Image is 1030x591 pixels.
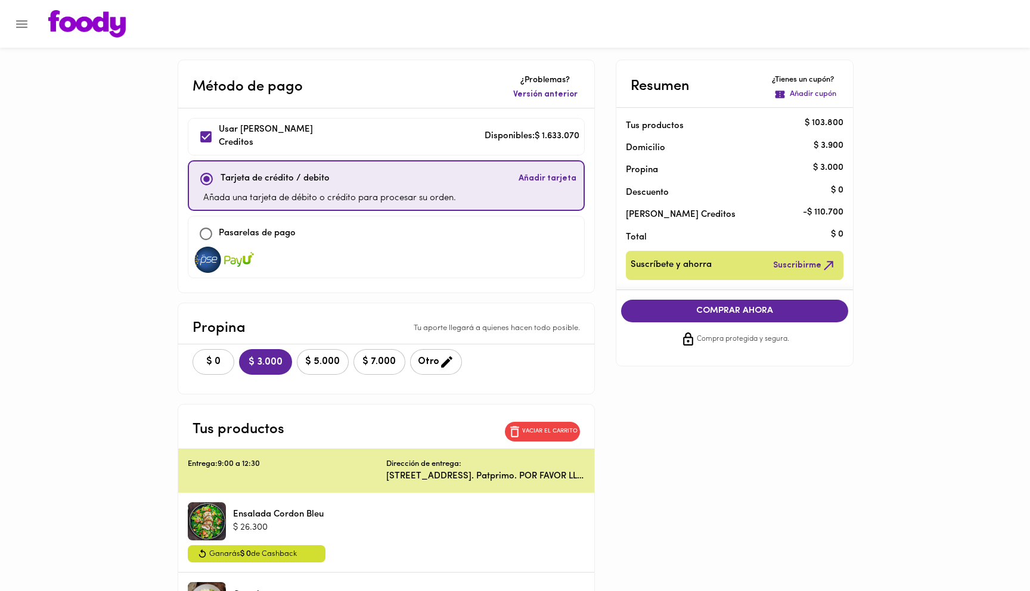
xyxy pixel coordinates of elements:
[221,172,330,186] p: Tarjeta de crédito / debito
[513,89,578,101] span: Versión anterior
[193,419,284,440] p: Tus productos
[297,349,349,375] button: $ 5.000
[410,349,462,375] button: Otro
[626,209,825,221] p: [PERSON_NAME] Creditos
[414,323,580,334] p: Tu aporte llegará a quienes hacen todo posible.
[418,354,454,369] span: Otro
[224,247,254,273] img: visa
[626,164,825,176] p: Propina
[631,76,690,97] p: Resumen
[522,427,578,436] p: Vaciar el carrito
[511,86,580,103] button: Versión anterior
[219,227,296,241] p: Pasarelas de pago
[305,356,341,368] span: $ 5.000
[626,186,669,199] p: Descuento
[626,142,665,154] p: Domicilio
[772,86,839,102] button: Añadir cupón
[771,256,839,275] button: Suscribirme
[773,258,836,273] span: Suscribirme
[193,247,223,273] img: visa
[209,548,297,561] span: Ganarás de Cashback
[631,258,712,273] span: Suscríbete y ahorra
[240,550,251,558] span: $ 0
[961,522,1018,579] iframe: Messagebird Livechat Widget
[626,120,825,132] p: Tus productos
[697,334,789,346] span: Compra protegida y segura.
[633,306,837,316] span: COMPRAR AHORA
[361,356,398,368] span: $ 7.000
[188,502,226,540] div: Ensalada Cordon Bleu
[516,166,579,192] button: Añadir tarjeta
[193,318,246,339] p: Propina
[200,356,227,368] span: $ 0
[814,139,843,152] p: $ 3.900
[831,229,843,241] p: $ 0
[813,161,843,174] p: $ 3.000
[485,130,579,144] p: Disponibles: $ 1.633.070
[505,422,580,441] button: Vaciar el carrito
[48,10,126,38] img: logo.png
[233,508,324,521] p: Ensalada Cordon Bleu
[803,206,843,219] p: - $ 110.700
[790,89,836,100] p: Añadir cupón
[353,349,405,375] button: $ 7.000
[386,459,461,470] p: Dirección de entrega:
[233,521,324,534] p: $ 26.300
[621,300,849,322] button: COMPRAR AHORA
[386,470,585,483] p: [STREET_ADDRESS]. Patprimo. POR FAVOR LLAMAR A [PERSON_NAME] 3112554500
[203,192,456,206] p: Añada una tarjeta de débito o crédito para procesar su orden.
[249,357,283,368] span: $ 3.000
[831,184,843,197] p: $ 0
[772,74,839,86] p: ¿Tienes un cupón?
[219,123,348,150] p: Usar [PERSON_NAME] Creditos
[193,349,234,375] button: $ 0
[193,76,303,98] p: Método de pago
[805,117,843,130] p: $ 103.800
[7,10,36,39] button: Menu
[626,231,825,244] p: Total
[511,74,580,86] p: ¿Problemas?
[239,349,292,375] button: $ 3.000
[519,173,576,185] span: Añadir tarjeta
[188,459,386,470] p: Entrega: 9:00 a 12:30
